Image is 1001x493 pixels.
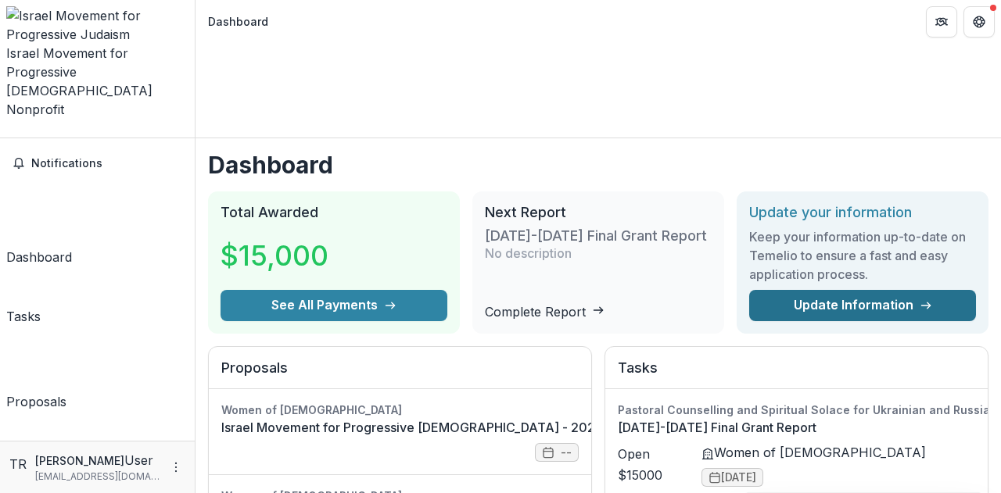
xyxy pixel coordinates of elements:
button: Get Help [963,6,995,38]
h2: Proposals [221,359,579,389]
button: More [167,458,185,477]
nav: breadcrumb [202,10,274,33]
h2: Next Report [485,204,712,221]
h1: Dashboard [208,151,988,179]
p: No description [485,244,572,263]
p: User [124,451,153,470]
div: Dashboard [208,13,268,30]
button: See All Payments [221,290,447,321]
h2: Update your information [749,204,976,221]
div: Tamar Roig [9,455,29,473]
p: [PERSON_NAME] [35,452,124,469]
a: Tasks [6,273,41,326]
h3: $15,000 [221,234,328,277]
div: Tasks [6,307,41,326]
h2: Tasks [618,359,975,389]
a: Dashboard [6,182,72,266]
div: Proposals [6,392,66,411]
h3: [DATE]-[DATE] Final Grant Report [485,227,707,245]
img: Israel Movement for Progressive Judaism [6,6,188,44]
button: Partners [926,6,957,38]
a: Complete Report [485,304,605,320]
div: Israel Movement for Progressive [DEMOGRAPHIC_DATA] [6,44,188,100]
h2: Total Awarded [221,204,447,221]
span: Notifications [31,157,182,170]
h3: Keep your information up-to-date on Temelio to ensure a fast and easy application process. [749,227,976,284]
a: Proposals [6,332,66,411]
span: Nonprofit [6,102,64,117]
button: Notifications [6,151,188,176]
p: [EMAIL_ADDRESS][DOMAIN_NAME] [35,470,160,484]
div: Dashboard [6,248,72,266]
a: Update Information [749,290,976,321]
a: Israel Movement for Progressive [DEMOGRAPHIC_DATA] - 2024 - WRJ [DATE]-[DATE] YES Fund Application [221,418,864,437]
